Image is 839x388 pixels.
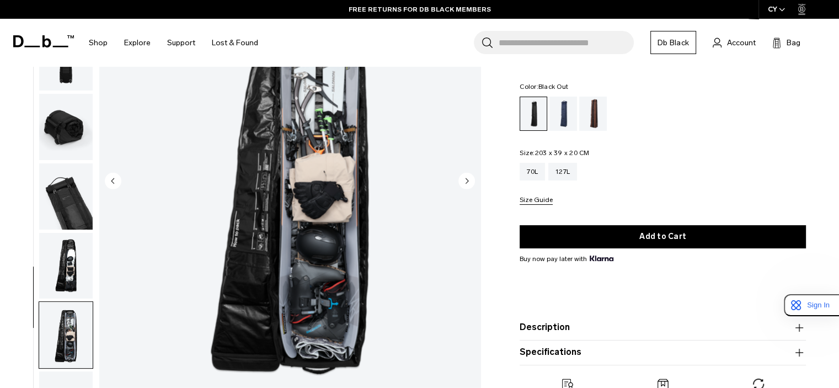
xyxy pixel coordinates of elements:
legend: Color: [520,83,568,90]
button: Specifications [520,346,806,359]
button: Add to Cart [520,225,806,248]
img: Snow_roller_pro_black_out_new_db5.png [39,233,93,299]
a: Blue Hour [549,97,577,131]
a: Db Black [650,31,696,54]
a: Lost & Found [212,23,258,62]
nav: Main Navigation [81,19,266,67]
button: Size Guide [520,196,553,205]
img: Snow_roller_pro_black_out_new_db7.png [39,94,93,160]
button: Snow_roller_pro_black_out_new_db2.png [39,301,93,369]
button: Description [520,321,806,334]
a: Account [713,36,756,49]
button: Previous slide [105,172,121,191]
span: Buy now pay later with [520,253,613,263]
span: 203 x 39 x 20 CM [535,149,589,157]
a: Black Out [520,97,547,131]
a: 127L [548,163,577,180]
a: Homegrown with Lu [579,97,607,131]
button: Next slide [458,172,475,191]
a: Support [167,23,195,62]
button: Bag [772,36,800,49]
button: Snow_roller_pro_black_out_new_db3.png [39,163,93,230]
img: {"height" => 20, "alt" => "Klarna"} [590,255,613,261]
a: Explore [124,23,151,62]
img: Snow_roller_pro_black_out_new_db2.png [39,302,93,368]
img: Snow_roller_pro_black_out_new_db3.png [39,163,93,230]
legend: Size: [520,150,589,156]
button: Snow_roller_pro_black_out_new_db5.png [39,232,93,300]
span: Black Out [538,83,568,91]
a: FREE RETURNS FOR DB BLACK MEMBERS [349,4,491,14]
a: 70L [520,163,545,180]
span: Bag [787,37,800,49]
a: Shop [89,23,108,62]
span: Account [727,37,756,49]
button: Snow_roller_pro_black_out_new_db7.png [39,93,93,161]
